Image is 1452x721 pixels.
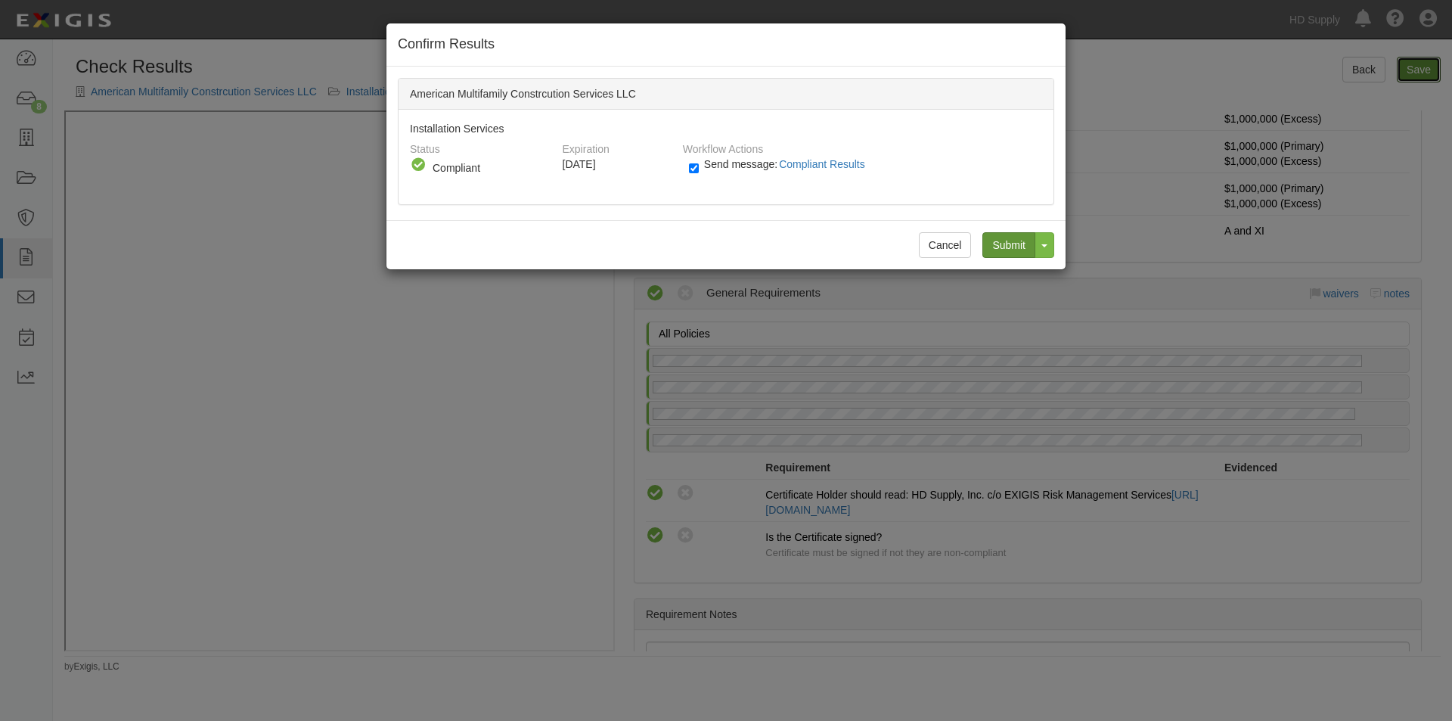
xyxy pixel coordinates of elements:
[399,79,1053,110] div: American Multifamily Constrcution Services LLC
[689,160,699,177] input: Send message:Compliant Results
[683,136,763,157] label: Workflow Actions
[410,136,440,157] label: Status
[563,157,672,172] div: [DATE]
[919,232,972,258] button: Cancel
[410,157,427,173] i: Compliant
[777,154,871,174] button: Send message:
[399,110,1053,204] div: Installation Services
[433,160,546,176] div: Compliant
[982,232,1035,258] input: Submit
[563,136,610,157] label: Expiration
[704,158,871,170] span: Send message:
[779,158,865,170] span: Compliant Results
[398,35,1054,54] h4: Confirm Results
